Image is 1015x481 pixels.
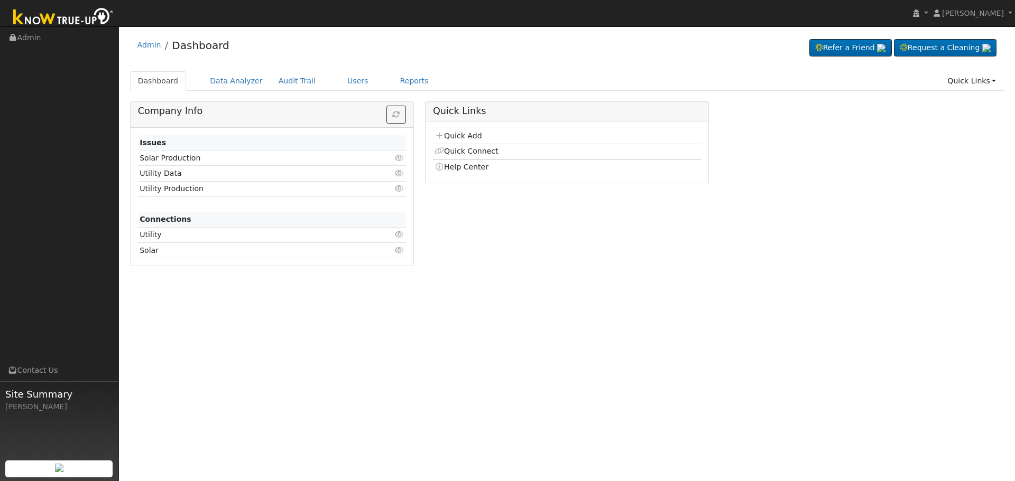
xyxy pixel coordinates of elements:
[982,44,991,52] img: retrieve
[435,131,482,140] a: Quick Add
[172,39,229,52] a: Dashboard
[138,243,363,258] td: Solar
[130,71,187,91] a: Dashboard
[435,147,498,155] a: Quick Connect
[939,71,1004,91] a: Quick Links
[140,138,166,147] strong: Issues
[339,71,376,91] a: Users
[395,247,404,254] i: Click to view
[8,6,119,30] img: Know True-Up
[395,154,404,162] i: Click to view
[395,185,404,192] i: Click to view
[395,231,404,238] i: Click to view
[809,39,892,57] a: Refer a Friend
[138,181,363,196] td: Utility Production
[433,106,701,117] h5: Quick Links
[140,215,191,223] strong: Connections
[55,464,63,472] img: retrieve
[138,166,363,181] td: Utility Data
[395,169,404,177] i: Click to view
[138,150,363,166] td: Solar Production
[392,71,437,91] a: Reports
[138,227,363,242] td: Utility
[942,9,1004,17] span: [PERSON_NAME]
[894,39,996,57] a: Request a Cleaning
[5,401,113,412] div: [PERSON_NAME]
[271,71,324,91] a: Audit Trail
[877,44,885,52] img: retrieve
[5,387,113,401] span: Site Summary
[202,71,271,91] a: Data Analyzer
[435,163,488,171] a: Help Center
[137,41,161,49] a: Admin
[138,106,406,117] h5: Company Info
